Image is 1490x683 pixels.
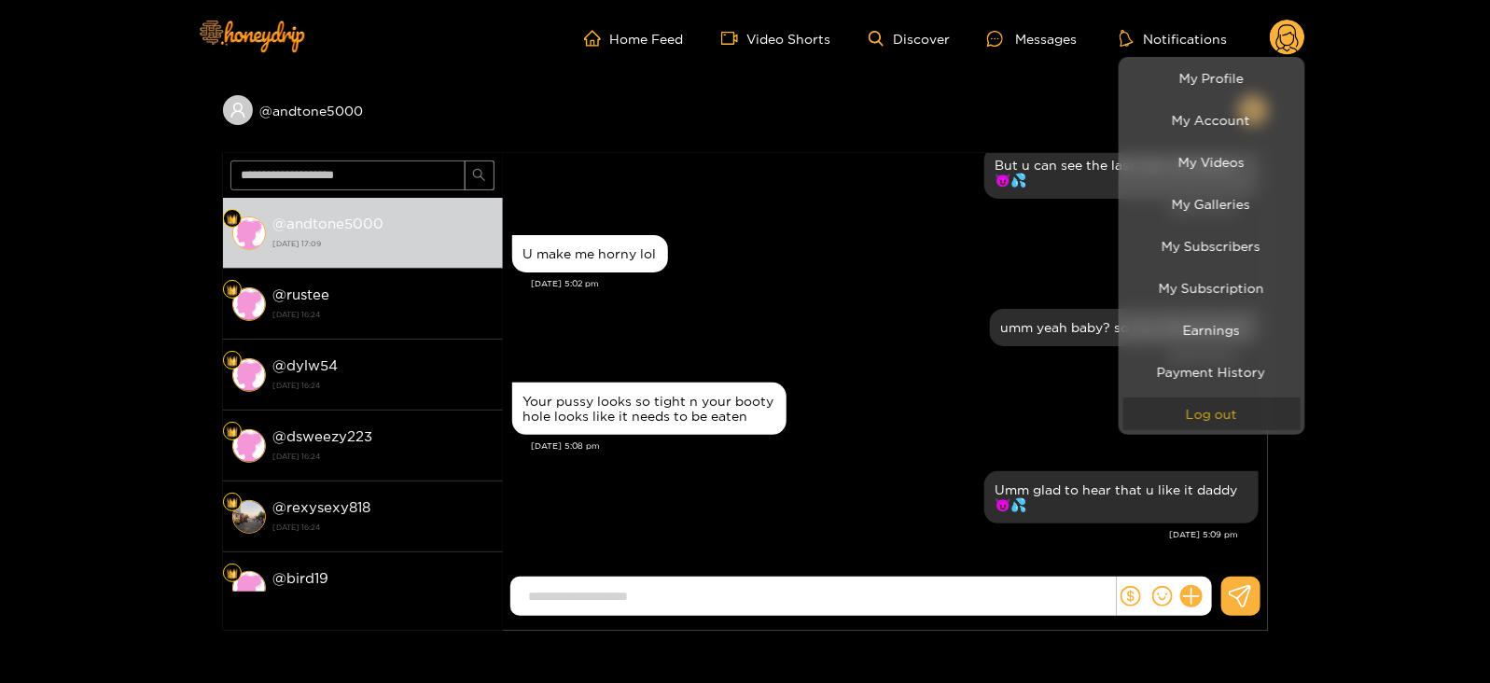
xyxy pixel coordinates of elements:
[1123,355,1301,388] a: Payment History
[1123,188,1301,220] a: My Galleries
[1123,146,1301,178] a: My Videos
[1123,314,1301,346] a: Earnings
[1123,397,1301,430] button: Log out
[1123,104,1301,136] a: My Account
[1123,230,1301,262] a: My Subscribers
[1123,62,1301,94] a: My Profile
[1123,272,1301,304] a: My Subscription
